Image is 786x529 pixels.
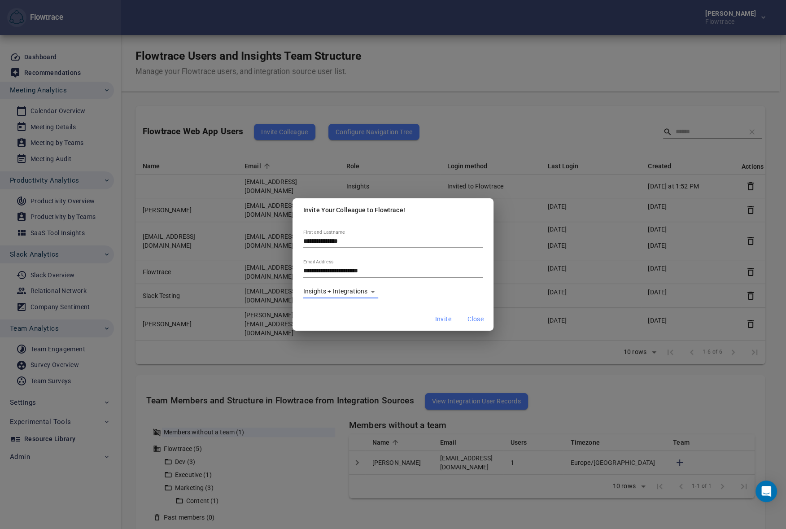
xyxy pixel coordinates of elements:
span: Invite [435,314,451,325]
h2: Invite Your Colleague to Flowtrace! [303,205,483,214]
label: Email Address [303,259,333,264]
div: Insights + Integrations [303,285,378,298]
button: Invite [429,311,458,328]
button: Close [461,311,490,328]
div: Open Intercom Messenger [755,481,777,502]
span: Close [467,314,484,325]
label: First and Lastname [303,229,345,234]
